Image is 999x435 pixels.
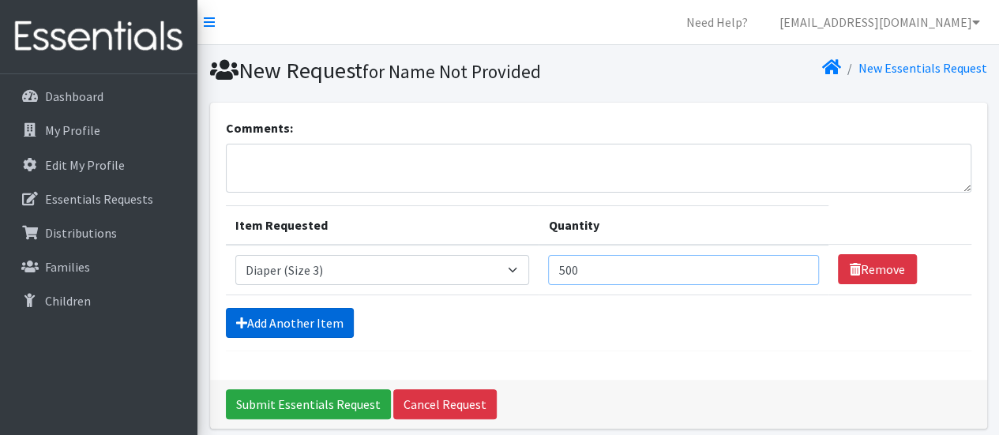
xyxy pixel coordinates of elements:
[858,60,987,76] a: New Essentials Request
[838,254,917,284] a: Remove
[767,6,993,38] a: [EMAIL_ADDRESS][DOMAIN_NAME]
[226,118,293,137] label: Comments:
[539,205,828,245] th: Quantity
[6,251,191,283] a: Families
[6,217,191,249] a: Distributions
[226,205,539,245] th: Item Requested
[45,293,91,309] p: Children
[45,259,90,275] p: Families
[362,60,541,83] small: for Name Not Provided
[674,6,761,38] a: Need Help?
[6,81,191,112] a: Dashboard
[45,88,103,104] p: Dashboard
[45,191,153,207] p: Essentials Requests
[6,149,191,181] a: Edit My Profile
[6,285,191,317] a: Children
[6,183,191,215] a: Essentials Requests
[6,10,191,63] img: HumanEssentials
[6,114,191,146] a: My Profile
[45,225,117,241] p: Distributions
[226,389,391,419] input: Submit Essentials Request
[226,308,354,338] a: Add Another Item
[210,57,593,84] h1: New Request
[393,389,497,419] a: Cancel Request
[45,157,125,173] p: Edit My Profile
[45,122,100,138] p: My Profile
